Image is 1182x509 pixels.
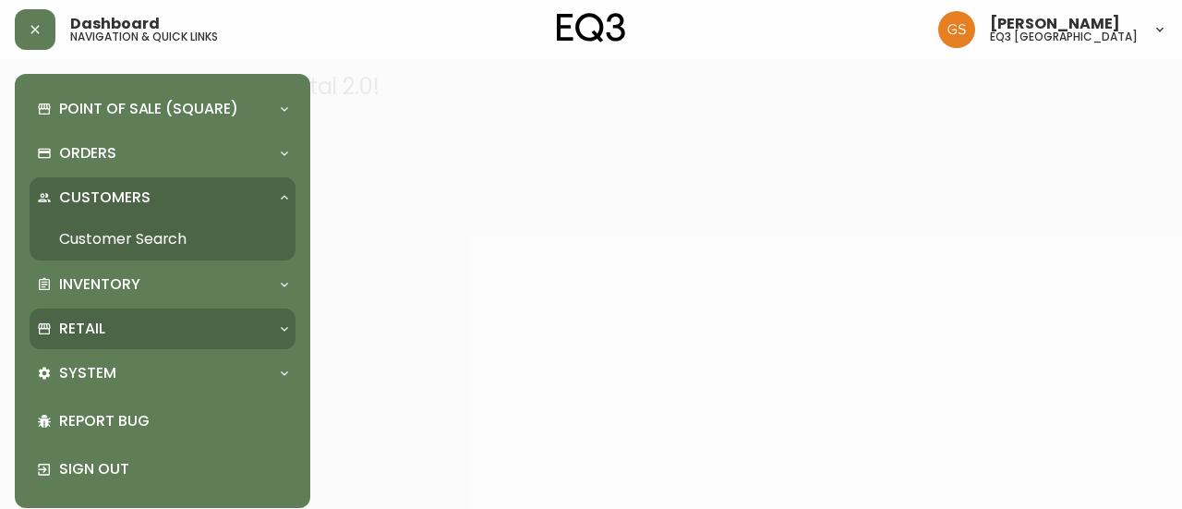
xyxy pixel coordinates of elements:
img: logo [557,13,625,42]
div: Report Bug [30,397,295,445]
h5: navigation & quick links [70,31,218,42]
h5: eq3 [GEOGRAPHIC_DATA] [990,31,1138,42]
img: 6b403d9c54a9a0c30f681d41f5fc2571 [938,11,975,48]
p: Report Bug [59,411,288,431]
p: Orders [59,143,116,164]
span: [PERSON_NAME] [990,17,1120,31]
div: Point of Sale (Square) [30,89,295,129]
p: Point of Sale (Square) [59,99,238,119]
div: Orders [30,133,295,174]
p: Sign Out [59,459,288,479]
p: Inventory [59,274,140,295]
div: Retail [30,309,295,349]
p: Retail [59,319,105,339]
div: Sign Out [30,445,295,493]
p: Customers [59,188,151,208]
p: System [59,363,116,383]
div: System [30,353,295,394]
a: Customer Search [30,218,295,261]
div: Customers [30,177,295,218]
span: Dashboard [70,17,160,31]
div: Inventory [30,264,295,305]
